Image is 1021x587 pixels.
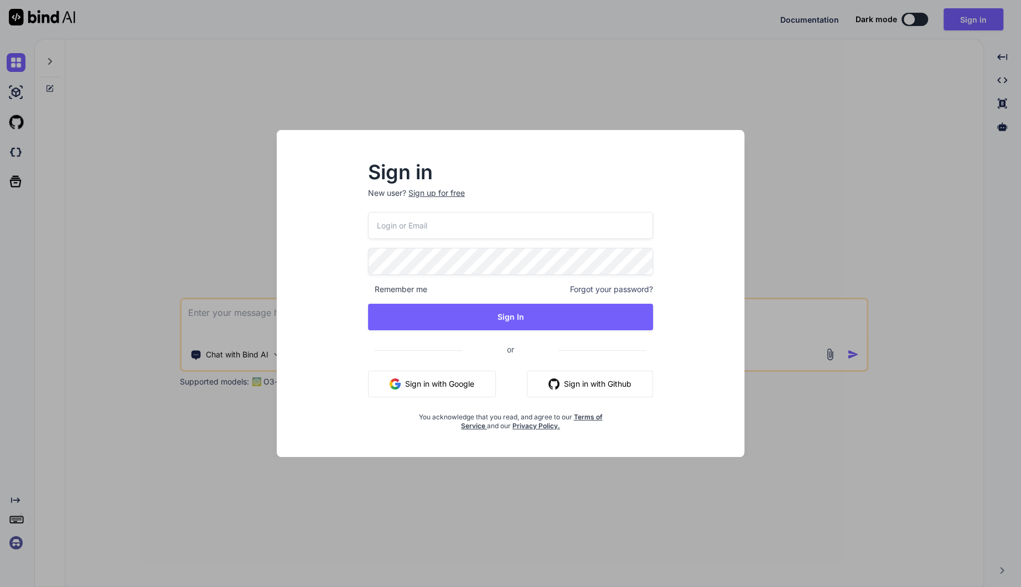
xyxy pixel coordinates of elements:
a: Terms of Service [461,413,603,430]
span: Forgot your password? [570,284,653,295]
img: github [548,378,559,389]
div: Sign up for free [408,188,465,199]
div: You acknowledge that you read, and agree to our and our [416,406,606,430]
span: Remember me [368,284,427,295]
img: google [390,378,401,389]
button: Sign In [368,304,653,330]
h2: Sign in [368,163,653,181]
span: or [463,336,558,363]
button: Sign in with Github [527,371,653,397]
input: Login or Email [368,212,653,239]
a: Privacy Policy. [512,422,560,430]
button: Sign in with Google [368,371,496,397]
p: New user? [368,188,653,212]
